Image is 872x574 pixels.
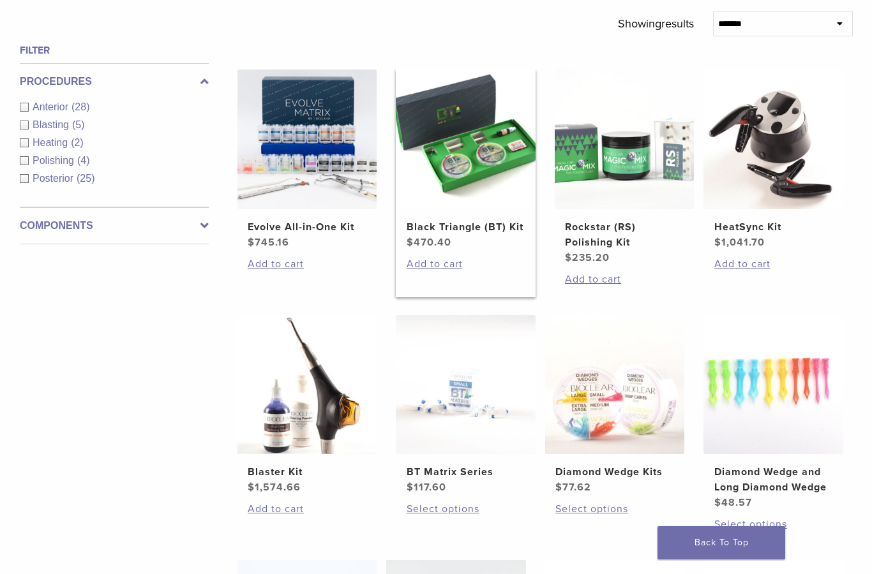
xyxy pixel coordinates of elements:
a: BT Matrix SeriesBT Matrix Series $117.60 [396,315,536,496]
span: Heating [33,137,71,148]
a: Blaster KitBlaster Kit $1,574.66 [237,315,377,496]
a: Add to cart: “Blaster Kit” [248,501,366,517]
h2: Blaster Kit [248,464,366,480]
img: Rockstar (RS) Polishing Kit [555,70,695,209]
h2: BT Matrix Series [407,464,525,480]
h4: Filter [20,43,209,58]
span: $ [248,481,255,494]
a: Add to cart: “Rockstar (RS) Polishing Kit” [565,272,684,287]
span: (25) [77,173,94,184]
a: Evolve All-in-One KitEvolve All-in-One Kit $745.16 [237,70,377,250]
p: Showing results [618,11,694,38]
span: Posterior [33,173,77,184]
bdi: 117.60 [407,481,446,494]
img: BT Matrix Series [396,315,536,455]
span: (2) [71,137,84,148]
span: Anterior [33,101,71,112]
bdi: 1,041.70 [714,236,765,249]
h2: Evolve All-in-One Kit [248,219,366,235]
bdi: 48.57 [714,496,752,509]
span: (28) [71,101,89,112]
span: Blasting [33,119,72,130]
a: Diamond Wedge KitsDiamond Wedge Kits $77.62 [545,315,685,496]
a: HeatSync KitHeatSync Kit $1,041.70 [703,70,843,250]
span: $ [565,251,572,264]
span: $ [714,236,721,249]
span: $ [555,481,562,494]
span: $ [407,236,414,249]
a: Add to cart: “Black Triangle (BT) Kit” [407,256,525,272]
img: Diamond Wedge and Long Diamond Wedge [703,315,843,455]
a: Select options for “Diamond Wedge Kits” [555,501,674,517]
a: Add to cart: “HeatSync Kit” [714,256,833,272]
span: Polishing [33,155,77,166]
a: Diamond Wedge and Long Diamond WedgeDiamond Wedge and Long Diamond Wedge $48.57 [703,315,843,511]
label: Procedures [20,74,209,89]
img: Diamond Wedge Kits [545,315,685,455]
span: $ [248,236,255,249]
img: Evolve All-in-One Kit [237,70,377,209]
label: Components [20,218,209,233]
bdi: 470.40 [407,236,451,249]
bdi: 1,574.66 [248,481,301,494]
span: (4) [77,155,90,166]
img: Blaster Kit [237,315,377,455]
bdi: 77.62 [555,481,591,494]
img: HeatSync Kit [703,70,843,209]
h2: Diamond Wedge and Long Diamond Wedge [714,464,833,495]
a: Select options for “Diamond Wedge and Long Diamond Wedge” [714,517,833,532]
bdi: 745.16 [248,236,289,249]
a: Black Triangle (BT) KitBlack Triangle (BT) Kit $470.40 [396,70,536,250]
span: (5) [72,119,85,130]
h2: Diamond Wedge Kits [555,464,674,480]
h2: Black Triangle (BT) Kit [407,219,525,235]
a: Select options for “BT Matrix Series” [407,501,525,517]
img: Black Triangle (BT) Kit [396,70,536,209]
a: Rockstar (RS) Polishing KitRockstar (RS) Polishing Kit $235.20 [555,70,695,265]
a: Back To Top [658,526,785,559]
h2: Rockstar (RS) Polishing Kit [565,219,684,250]
a: Add to cart: “Evolve All-in-One Kit” [248,256,366,272]
h2: HeatSync Kit [714,219,833,235]
span: $ [407,481,414,494]
span: $ [714,496,721,509]
bdi: 235.20 [565,251,610,264]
